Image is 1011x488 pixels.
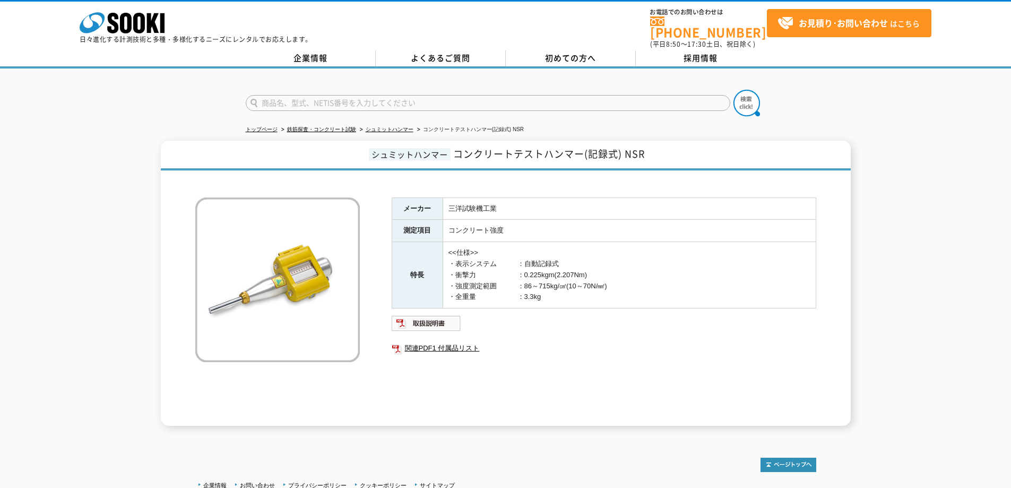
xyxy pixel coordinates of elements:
[666,39,681,49] span: 8:50
[687,39,706,49] span: 17:30
[392,198,443,220] th: メーカー
[246,95,730,111] input: 商品名、型式、NETIS番号を入力してください
[392,322,461,330] a: 取扱説明書
[650,16,767,38] a: [PHONE_NUMBER]
[246,50,376,66] a: 企業情報
[733,90,760,116] img: btn_search.png
[369,148,451,160] span: シュミットハンマー
[376,50,506,66] a: よくあるご質問
[415,124,524,135] li: コンクリートテストハンマー(記録式) NSR
[799,16,888,29] strong: お見積り･お問い合わせ
[761,458,816,472] img: トップページへ
[506,50,636,66] a: 初めての方へ
[453,147,645,161] span: コンクリートテストハンマー(記録式) NSR
[287,126,356,132] a: 鉄筋探査・コンクリート試験
[392,220,443,242] th: 測定項目
[443,198,816,220] td: 三洋試験機工業
[636,50,766,66] a: 採用情報
[392,341,816,355] a: 関連PDF1 付属品リスト
[650,9,767,15] span: お電話でのお問い合わせは
[246,126,278,132] a: トップページ
[767,9,931,37] a: お見積り･お問い合わせはこちら
[443,220,816,242] td: コンクリート強度
[650,39,755,49] span: (平日 ～ 土日、祝日除く)
[443,242,816,309] td: <<仕様>> ・表示システム ：自動記録式 ・衝撃力 ：0.225kgm(2.207Nm) ・強度測定範囲 ：86～715kg/㎠(10～70N/㎟) ・全重量 ：3.3kg
[392,242,443,309] th: 特長
[545,52,596,64] span: 初めての方へ
[366,126,413,132] a: シュミットハンマー
[392,315,461,332] img: 取扱説明書
[80,36,312,42] p: 日々進化する計測技術と多種・多様化するニーズにレンタルでお応えします。
[777,15,920,31] span: はこちら
[195,198,360,362] img: コンクリートテストハンマー(記録式) NSR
